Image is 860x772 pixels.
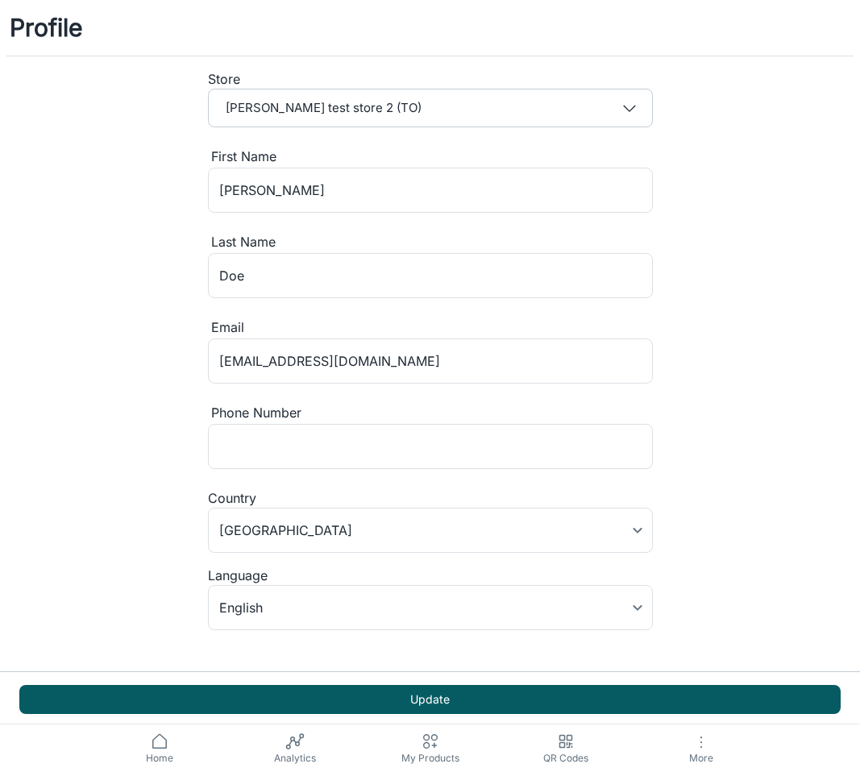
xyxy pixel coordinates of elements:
div: First Name [208,147,653,168]
a: My Products [363,724,498,772]
h1: Profile [10,10,82,46]
div: Phone Number [208,403,653,424]
div: [GEOGRAPHIC_DATA] [208,508,653,553]
a: Analytics [227,724,363,772]
div: Store [208,69,653,89]
span: QR Codes [508,751,624,766]
div: Last Name [208,232,653,253]
div: Country [208,488,653,508]
span: Analytics [237,751,353,766]
a: Home [92,724,227,772]
button: Update [19,685,841,714]
button: More [634,724,769,772]
span: My Products [372,751,488,766]
div: Language [208,566,653,585]
a: QR Codes [498,724,634,772]
div: Email [208,318,653,338]
span: More [643,752,759,764]
span: Home [102,751,218,766]
button: [PERSON_NAME] test store 2 (TO) [208,89,653,127]
div: English [208,585,653,630]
